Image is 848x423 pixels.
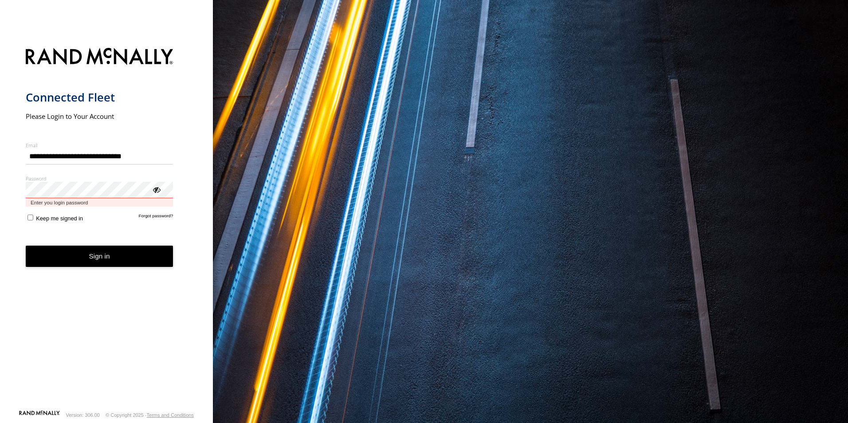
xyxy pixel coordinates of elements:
img: Rand McNally [26,46,173,69]
h1: Connected Fleet [26,90,173,105]
div: ViewPassword [152,185,161,194]
div: Version: 306.00 [66,412,100,418]
span: Enter you login password [26,198,173,207]
form: main [26,43,188,410]
span: Keep me signed in [36,215,83,222]
label: Password [26,175,173,182]
label: Email [26,142,173,149]
a: Forgot password? [139,213,173,222]
input: Keep me signed in [27,215,33,220]
div: © Copyright 2025 - [106,412,194,418]
a: Visit our Website [19,411,60,419]
a: Terms and Conditions [147,412,194,418]
button: Sign in [26,246,173,267]
h2: Please Login to Your Account [26,112,173,121]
